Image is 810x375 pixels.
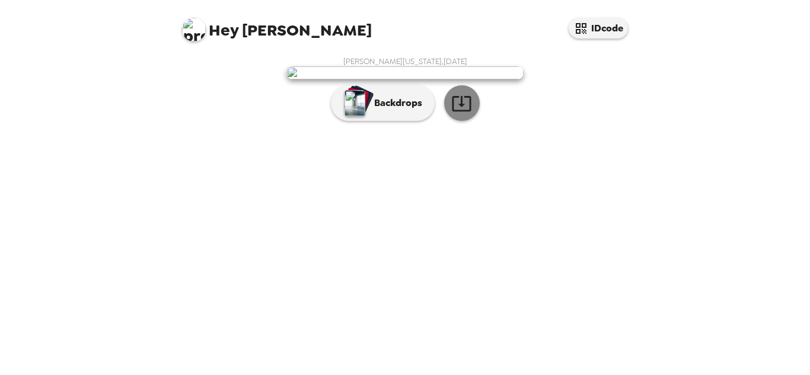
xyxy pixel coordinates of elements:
img: profile pic [182,18,206,41]
button: Backdrops [331,85,435,121]
span: Hey [209,20,238,41]
p: Backdrops [368,96,422,110]
span: [PERSON_NAME] [182,12,372,39]
span: [PERSON_NAME][US_STATE] , [DATE] [343,56,467,66]
img: user [286,66,524,79]
button: IDcode [569,18,628,39]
